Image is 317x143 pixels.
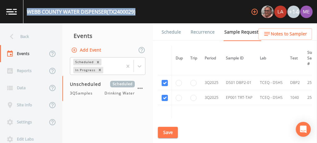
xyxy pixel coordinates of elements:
[274,6,287,18] img: cf6e799eed601856facf0d2563d1856d
[256,75,286,90] td: TCEQ - DSHS
[62,76,153,101] a: UnscheduledScheduled3QSamplesDrinking Water
[201,90,222,105] td: 3Q2025
[110,81,135,87] span: Scheduled
[269,23,296,41] a: COC Details
[161,23,182,41] a: Schedule
[256,90,286,105] td: TCEQ - DSHS
[6,9,17,15] img: logo
[286,75,304,90] td: DBP2
[190,23,216,41] a: Recurrence
[287,6,300,18] div: +14
[222,46,256,71] th: Sample ID
[261,6,274,18] img: e2d790fa78825a4bb76dcb6ab311d44c
[223,23,261,41] a: Sample Requests
[158,127,178,138] button: Save
[73,59,95,65] div: Scheduled
[271,30,307,38] span: Notes to Sampler
[70,44,104,56] button: Add Event
[296,122,311,137] div: Open Intercom Messenger
[222,75,256,90] td: DS01 DBP2-01
[172,46,187,71] th: Dup
[256,46,286,71] th: Lab
[96,67,103,73] div: Remove In Progress
[286,46,304,71] th: Test
[258,28,312,40] button: Notes to Sampler
[95,59,101,65] div: Remove Scheduled
[105,90,135,96] span: Drinking Water
[201,75,222,90] td: 3Q2025
[274,6,287,18] div: Lauren Saenz
[70,81,105,87] span: Unscheduled
[73,67,96,73] div: In Progress
[27,8,135,16] div: WEBB COUNTY WATER DISPENSER (TX2400029)
[222,90,256,105] td: EP001 TRT-TAP
[261,6,274,18] div: Mike Franklin
[300,6,313,18] img: d4d65db7c401dd99d63b7ad86343d265
[70,90,96,96] span: 3QSamples
[187,46,201,71] th: Trip
[161,41,175,58] a: Forms
[62,28,153,44] div: Events
[201,46,222,71] th: Period
[286,90,304,105] td: 1040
